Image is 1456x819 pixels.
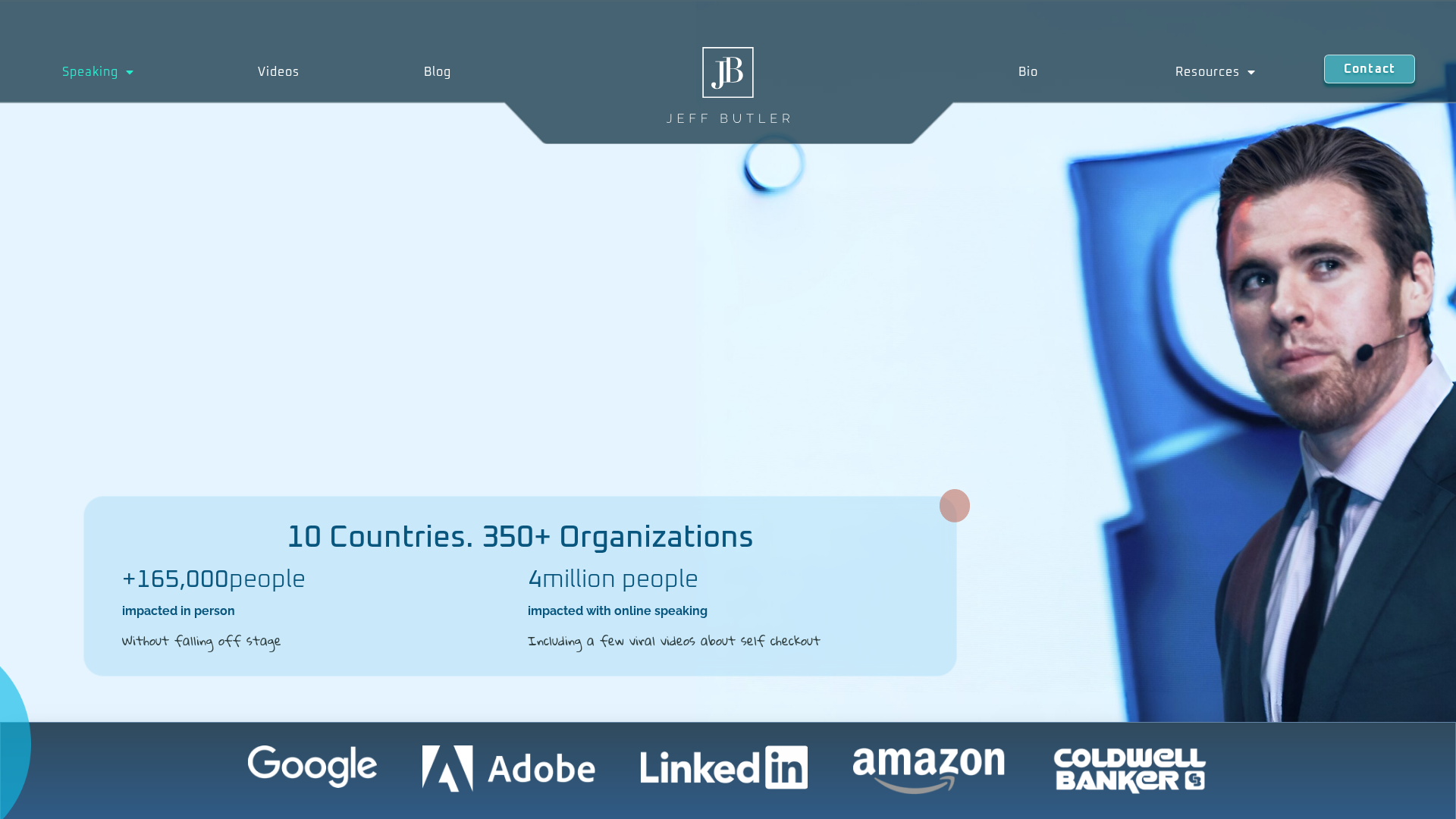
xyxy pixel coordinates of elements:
h2: impacted with online speaking [528,603,918,620]
nav: Menu [950,55,1324,89]
h2: Without falling off stage [122,631,513,651]
a: Videos [196,55,362,89]
b: 4 [528,568,542,592]
h2: people [122,568,513,592]
a: Blog [362,55,513,89]
span: Contact [1344,63,1395,75]
h2: million people [528,568,918,592]
h2: Including a few viral videos about self checkout [528,631,918,651]
h2: impacted in person [122,603,513,620]
h2: 10 Countries. 350+ Organizations [84,522,956,553]
a: Bio [950,55,1106,89]
a: Contact [1324,55,1415,83]
b: +165,000 [122,568,229,592]
a: Resources [1106,55,1323,89]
